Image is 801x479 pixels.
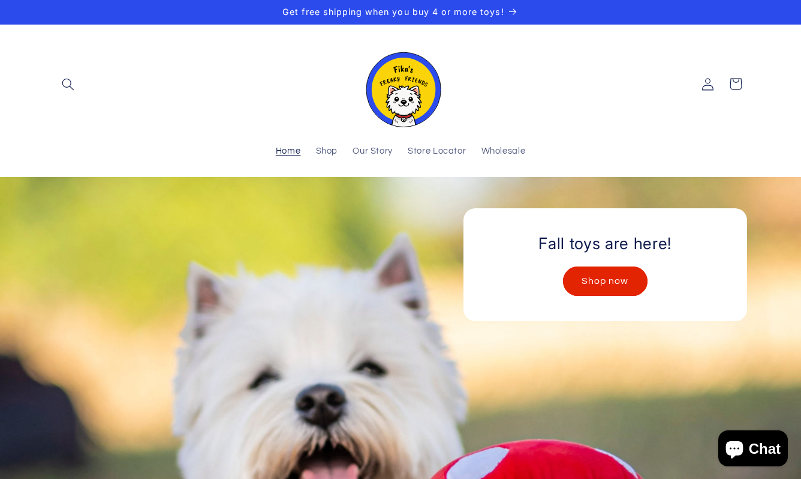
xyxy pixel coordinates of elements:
img: Fika's Freaky Friends [359,41,442,127]
span: Wholesale [481,146,526,157]
a: Home [268,139,308,165]
a: Store Locator [401,139,474,165]
span: Home [276,146,301,157]
span: Get free shipping when you buy 4 or more toys! [282,7,504,17]
span: Shop [316,146,338,157]
span: Our Story [353,146,393,157]
summary: Search [55,70,82,98]
h2: Fall toys are here! [538,233,671,254]
span: Store Locator [408,146,466,157]
a: Shop now [563,267,648,296]
a: Shop [308,139,345,165]
a: Our Story [345,139,401,165]
a: Wholesale [474,139,533,165]
inbox-online-store-chat: Shopify online store chat [715,430,791,469]
a: Fika's Freaky Friends [354,37,447,132]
